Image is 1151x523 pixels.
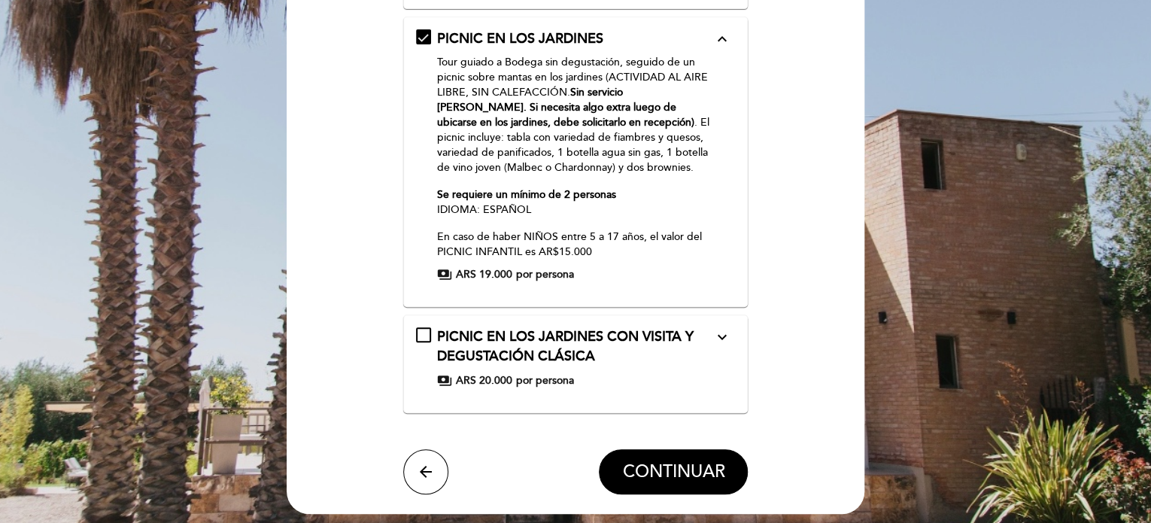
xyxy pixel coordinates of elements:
[403,449,448,494] button: arrow_back
[437,373,452,388] span: payments
[599,449,748,494] button: CONTINUAR
[416,29,736,282] md-checkbox: PICNIC EN LOS JARDINES expand_more Tour guiado a Bodega sin degustación, seguido de un picnic sob...
[437,86,694,129] strong: Sin servicio [PERSON_NAME]. Si necesita algo extra luego de ubicarse en los jardines, debe solici...
[437,328,694,364] span: PICNIC EN LOS JARDINES CON VISITA Y DEGUSTACIÓN CLÁSICA
[712,30,730,48] i: expand_less
[708,29,735,49] button: expand_less
[456,267,512,282] span: ARS 19.000
[437,30,603,47] span: PICNIC EN LOS JARDINES
[622,462,724,483] span: CONTINUAR
[708,327,735,347] button: expand_more
[437,187,713,217] p: IDIOMA: ESPAÑOL
[437,55,713,260] div: En caso de haber NIÑOS entre 5 a 17 años, el valor del PICNIC INFANTIL es AR$15.000
[516,373,574,388] span: por persona
[417,463,435,481] i: arrow_back
[456,373,512,388] span: ARS 20.000
[437,188,616,201] strong: Se requiere un mínimo de 2 personas
[416,327,736,388] md-checkbox: PICNIC EN LOS JARDINES CON VISITA Y DEGUSTACIÓN CLÁSICA expand_more Tour guiado a Bodega, seguido...
[712,328,730,346] i: expand_more
[437,55,713,217] div: Page 4
[516,267,574,282] span: por persona
[437,55,713,175] p: Tour guiado a Bodega sin degustación, seguido de un picnic sobre mantas en los jardines (ACTIVIDA...
[437,267,452,282] span: payments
